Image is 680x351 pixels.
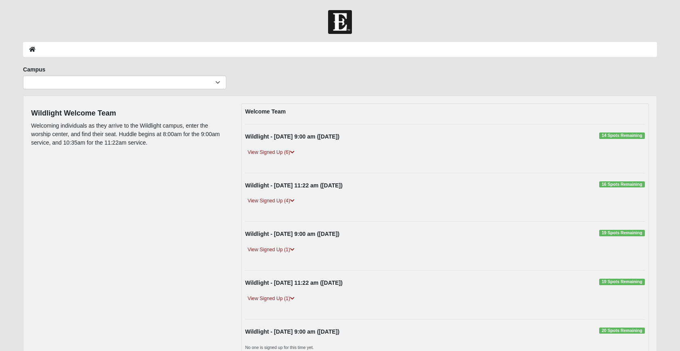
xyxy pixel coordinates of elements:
[31,109,229,118] h4: Wildlight Welcome Team
[599,230,645,236] span: 19 Spots Remaining
[245,231,339,237] strong: Wildlight - [DATE] 9:00 am ([DATE])
[245,294,297,303] a: View Signed Up (1)
[245,148,297,157] a: View Signed Up (6)
[245,280,343,286] strong: Wildlight - [DATE] 11:22 am ([DATE])
[23,65,45,74] label: Campus
[245,328,339,335] strong: Wildlight - [DATE] 9:00 am ([DATE])
[328,10,352,34] img: Church of Eleven22 Logo
[245,345,314,350] small: No one is signed up for this time yet.
[245,108,286,115] strong: Welcome Team
[31,122,229,147] p: Welcoming individuals as they arrive to the Wildlight campus, enter the worship center, and find ...
[245,246,297,254] a: View Signed Up (1)
[599,328,645,334] span: 20 Spots Remaining
[599,181,645,188] span: 16 Spots Remaining
[599,132,645,139] span: 14 Spots Remaining
[599,279,645,285] span: 19 Spots Remaining
[245,182,343,189] strong: Wildlight - [DATE] 11:22 am ([DATE])
[245,133,339,140] strong: Wildlight - [DATE] 9:00 am ([DATE])
[245,197,297,205] a: View Signed Up (4)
